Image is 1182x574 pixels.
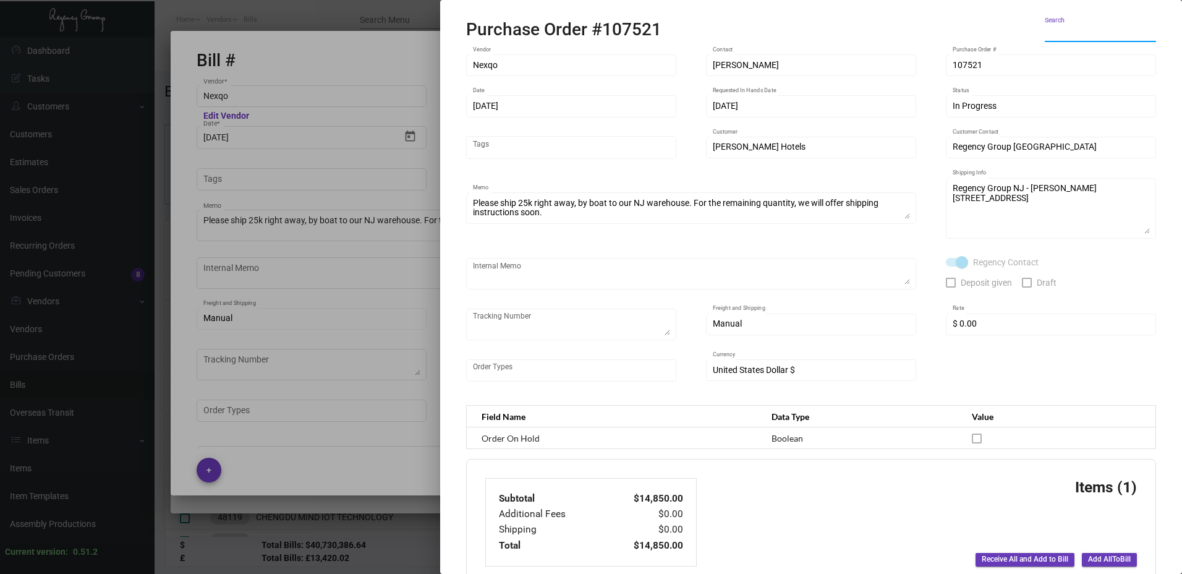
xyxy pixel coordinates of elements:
[482,433,540,443] span: Order On Hold
[973,255,1039,270] span: Regency Contact
[605,522,684,538] td: $0.00
[1082,553,1137,567] button: Add AllToBill
[759,406,959,427] th: Data Type
[498,522,605,538] td: Shipping
[605,507,684,522] td: $0.00
[982,554,1068,565] span: Receive All and Add to Bill
[713,319,742,328] span: Manual
[1075,478,1137,496] h3: Items (1)
[772,433,803,443] span: Boolean
[73,546,98,559] div: 0.51.2
[959,406,1156,427] th: Value
[498,507,605,522] td: Additional Fees
[961,275,1012,290] span: Deposit given
[498,538,605,554] td: Total
[1037,275,1057,290] span: Draft
[605,538,684,554] td: $14,850.00
[5,546,68,559] div: Current version:
[466,19,661,40] h2: Purchase Order #107521
[953,101,997,111] span: In Progress
[498,491,605,507] td: Subtotal
[1088,554,1131,565] span: Add All To Bill
[467,406,760,427] th: Field Name
[605,491,684,507] td: $14,850.00
[976,553,1074,567] button: Receive All and Add to Bill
